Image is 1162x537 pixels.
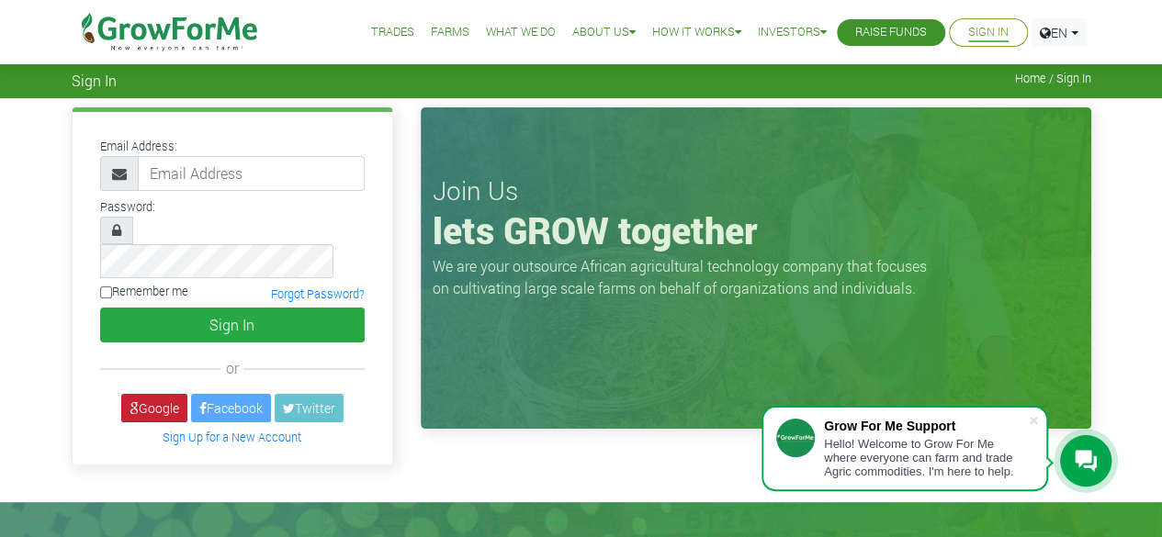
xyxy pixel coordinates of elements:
[652,23,741,42] a: How it Works
[486,23,556,42] a: What We Do
[431,23,469,42] a: Farms
[433,208,1079,252] h1: lets GROW together
[758,23,827,42] a: Investors
[855,23,927,42] a: Raise Funds
[121,394,187,422] a: Google
[433,255,938,299] p: We are your outsource African agricultural technology company that focuses on cultivating large s...
[1015,72,1091,85] span: Home / Sign In
[100,286,112,298] input: Remember me
[968,23,1009,42] a: Sign In
[100,138,177,155] label: Email Address:
[163,430,301,444] a: Sign Up for a New Account
[824,437,1028,478] div: Hello! Welcome to Grow For Me where everyone can farm and trade Agric commodities. I'm here to help.
[100,357,365,379] div: or
[100,198,155,216] label: Password:
[100,308,365,342] button: Sign In
[1032,18,1087,47] a: EN
[72,72,117,89] span: Sign In
[572,23,636,42] a: About Us
[433,175,1079,207] h3: Join Us
[271,287,365,302] a: Forgot Password?
[100,283,188,300] label: Remember me
[824,419,1028,433] div: Grow For Me Support
[138,156,365,191] input: Email Address
[371,23,414,42] a: Trades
